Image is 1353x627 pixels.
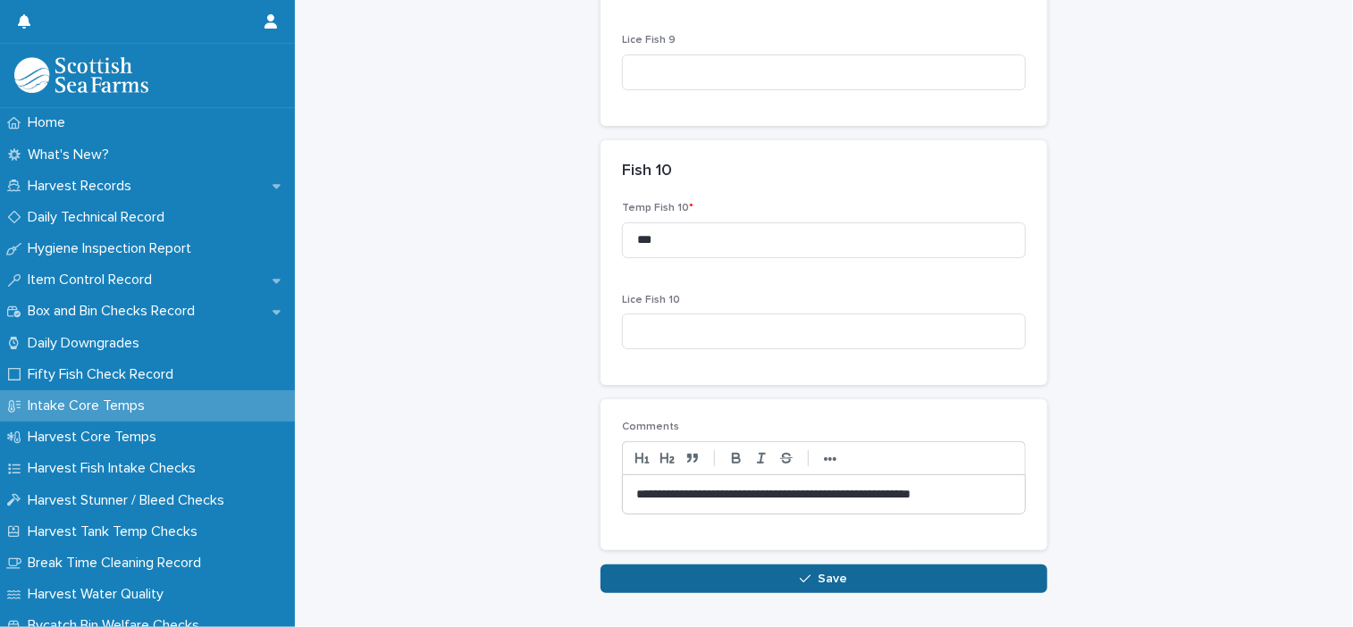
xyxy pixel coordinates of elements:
p: Box and Bin Checks Record [21,303,209,320]
span: Comments [622,422,679,432]
span: Lice Fish 10 [622,295,680,305]
img: mMrefqRFQpe26GRNOUkG [14,57,148,93]
p: Harvest Water Quality [21,586,178,603]
span: Lice Fish 9 [622,35,676,46]
p: Harvest Fish Intake Checks [21,460,210,477]
span: Save [819,573,848,585]
p: Harvest Tank Temp Checks [21,523,212,540]
p: Harvest Records [21,178,146,195]
h2: Fish 10 [622,162,672,181]
strong: ••• [824,452,837,466]
p: Hygiene Inspection Report [21,240,206,257]
p: What's New? [21,146,123,163]
p: Fifty Fish Check Record [21,366,188,383]
p: Break Time Cleaning Record [21,555,215,572]
p: Harvest Stunner / Bleed Checks [21,492,239,509]
p: Intake Core Temps [21,397,159,414]
p: Item Control Record [21,272,166,288]
p: Daily Technical Record [21,209,179,226]
button: ••• [818,447,843,469]
p: Home [21,114,80,131]
p: Harvest Core Temps [21,429,171,446]
span: Temp Fish 10 [622,203,693,213]
button: Save [601,564,1047,593]
p: Daily Downgrades [21,335,154,352]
